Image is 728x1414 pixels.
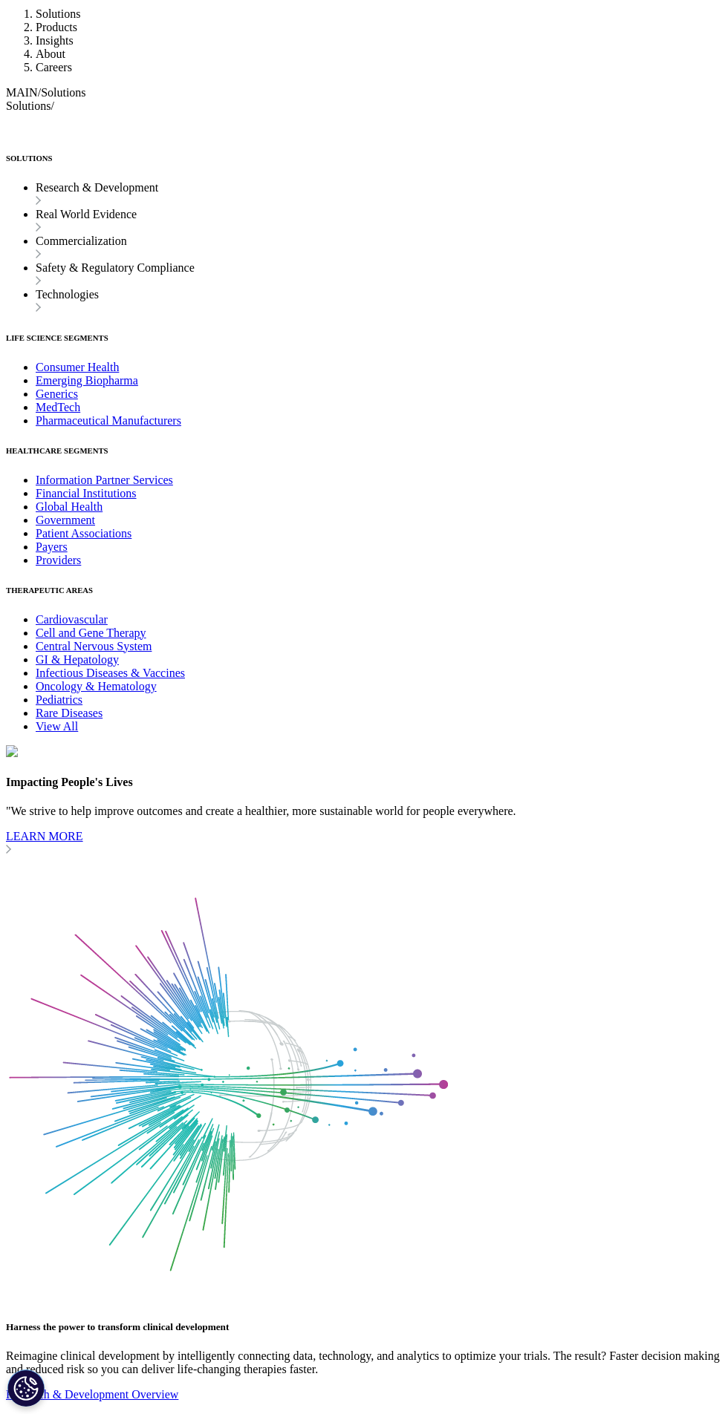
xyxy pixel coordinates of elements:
[36,527,131,540] a: Patient Associations
[36,374,138,387] a: Emerging Biopharma
[6,333,722,342] h6: LIFE SCIENCE SEGMENTS
[6,805,722,818] p: "We strive to help improve outcomes and create a healthier, more sustainable world for people eve...
[7,1369,45,1407] button: Cookie Settings
[6,99,722,135] div: /
[36,680,157,693] a: Oncology & Hematology
[36,361,119,373] a: Consumer Health
[6,586,722,595] h6: THERAPEUTIC AREAS
[36,613,108,626] a: Cardiovascular
[36,514,95,526] a: Government
[36,626,146,639] a: Cell and Gene Therapy
[6,154,722,163] h6: SOLUTIONS
[6,446,722,455] h6: HEALTHCARE SEGMENTS
[36,640,152,652] a: Central Nervous System
[36,720,78,733] a: View All
[6,86,722,99] div: /
[6,99,51,112] span: Solutions
[6,776,722,789] h4: Impacting People's Lives
[36,667,185,679] a: Infectious Diseases & Vaccines
[36,261,722,288] li: Safety & Regulatory Compliance
[6,86,38,99] span: MAIN
[36,401,80,413] a: MedTech
[36,653,119,666] a: GI & Hepatology
[36,288,722,315] li: Technologies
[6,1321,722,1333] h5: Harness the power to transform clinical development
[41,86,85,99] span: Solutions
[36,21,77,33] a: Products
[36,474,173,486] a: Information Partner Services
[36,48,65,60] a: About
[36,34,74,47] a: Insights
[6,745,18,757] img: our-impact.jpeg
[36,61,72,73] a: Careers
[36,487,137,500] a: Financial Institutions
[36,387,78,400] a: Generics
[36,707,103,719] a: Rare Diseases
[6,830,722,857] a: LEARN MORE
[36,540,68,553] a: Payers
[36,235,722,261] li: Commercialization
[36,208,722,235] li: Real World Evidence
[36,500,103,513] a: Global Health
[6,857,452,1302] img: rdssolutionartwhite_outlines.png
[6,1349,722,1376] p: Reimagine clinical development by intelligently connecting data, technology, and analytics to opt...
[36,554,81,566] a: Providers
[36,181,722,208] li: Research & Development
[36,693,82,706] a: Pediatrics
[36,7,80,20] a: Solutions
[36,414,181,427] a: Pharmaceutical Manufacturers
[6,1388,178,1401] a: Research & Development Overview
